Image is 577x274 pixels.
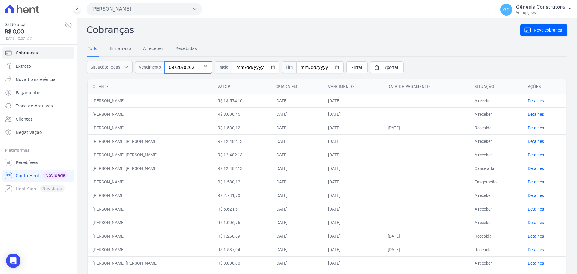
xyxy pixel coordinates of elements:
[87,61,133,73] button: Situação: Todas
[323,79,383,94] th: Vencimento
[470,256,523,270] td: A receber
[88,121,213,134] td: [PERSON_NAME]
[528,261,544,266] a: Detalhes
[496,1,577,18] button: GC Gênesis Construtora Ver opções
[174,41,198,57] a: Recebidas
[323,134,383,148] td: [DATE]
[88,79,213,94] th: Cliente
[88,134,213,148] td: [PERSON_NAME] [PERSON_NAME]
[142,41,165,57] a: A receber
[528,152,544,157] a: Detalhes
[213,202,270,216] td: R$ 5.621,61
[88,202,213,216] td: [PERSON_NAME]
[88,107,213,121] td: [PERSON_NAME]
[528,207,544,211] a: Detalhes
[323,148,383,162] td: [DATE]
[213,256,270,270] td: R$ 3.000,00
[383,229,470,243] td: [DATE]
[5,36,65,41] span: [DATE] 10:57
[213,229,270,243] td: R$ 1.268,89
[213,121,270,134] td: R$ 1.580,12
[528,125,544,130] a: Detalhes
[470,79,523,94] th: Situação
[88,243,213,256] td: [PERSON_NAME]
[528,234,544,239] a: Detalhes
[270,107,323,121] td: [DATE]
[213,162,270,175] td: R$ 12.482,13
[503,8,509,12] span: GC
[270,94,323,107] td: [DATE]
[213,189,270,202] td: R$ 2.731,70
[323,189,383,202] td: [DATE]
[528,139,544,144] a: Detalhes
[351,64,362,70] span: Filtrar
[323,94,383,107] td: [DATE]
[528,220,544,225] a: Detalhes
[16,116,32,122] span: Clientes
[470,121,523,134] td: Recebida
[213,134,270,148] td: R$ 12.482,13
[2,113,74,125] a: Clientes
[516,10,565,15] p: Ver opções
[270,175,323,189] td: [DATE]
[270,256,323,270] td: [DATE]
[16,76,56,82] span: Nova transferência
[516,4,565,10] p: Gênesis Construtora
[528,166,544,171] a: Detalhes
[5,147,72,154] div: Plataformas
[5,21,65,28] span: Saldo atual
[16,63,31,69] span: Extrato
[470,107,523,121] td: A receber
[323,243,383,256] td: [DATE]
[16,103,53,109] span: Troca de Arquivos
[270,148,323,162] td: [DATE]
[383,79,470,94] th: Data de pagamento
[470,229,523,243] td: Recebida
[6,254,20,268] div: Open Intercom Messenger
[528,98,544,103] a: Detalhes
[383,243,470,256] td: [DATE]
[382,64,398,70] span: Exportar
[16,159,38,165] span: Recebíveis
[87,41,99,57] a: Tudo
[43,172,68,179] span: Novidade
[213,148,270,162] td: R$ 12.482,13
[2,47,74,59] a: Cobranças
[213,216,270,229] td: R$ 1.006,76
[87,3,202,15] button: [PERSON_NAME]
[323,216,383,229] td: [DATE]
[16,129,42,135] span: Negativação
[370,61,404,73] a: Exportar
[2,100,74,112] a: Troca de Arquivos
[470,202,523,216] td: A receber
[2,126,74,138] a: Negativação
[5,47,72,195] nav: Sidebar
[323,107,383,121] td: [DATE]
[88,256,213,270] td: [PERSON_NAME] [PERSON_NAME]
[270,162,323,175] td: [DATE]
[323,121,383,134] td: [DATE]
[528,112,544,117] a: Detalhes
[213,107,270,121] td: R$ 8.000,45
[16,173,39,179] span: Conta Hent
[135,61,165,73] span: Vencimento
[2,87,74,99] a: Pagamentos
[470,148,523,162] td: A receber
[88,148,213,162] td: [PERSON_NAME] [PERSON_NAME]
[270,189,323,202] td: [DATE]
[2,60,74,72] a: Extrato
[282,61,296,73] span: Fim
[88,229,213,243] td: [PERSON_NAME]
[520,24,567,36] a: Nova cobrança
[323,175,383,189] td: [DATE]
[270,134,323,148] td: [DATE]
[383,121,470,134] td: [DATE]
[2,170,74,182] a: Conta Hent Novidade
[213,175,270,189] td: R$ 1.580,12
[470,216,523,229] td: A receber
[213,243,270,256] td: R$ 1.587,04
[5,28,65,36] span: R$ 0,00
[470,175,523,189] td: Em geração
[88,189,213,202] td: [PERSON_NAME]
[270,79,323,94] th: Criada em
